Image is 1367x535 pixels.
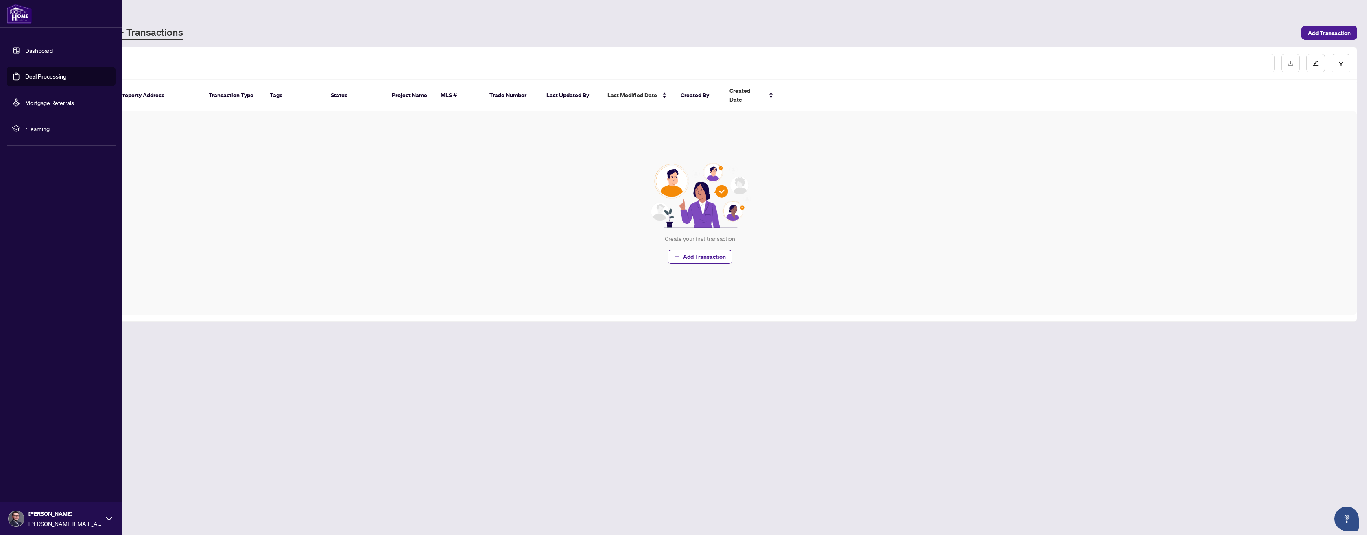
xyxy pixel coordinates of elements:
th: MLS # [434,80,483,111]
span: Created Date [729,86,764,104]
span: rLearning [25,124,110,133]
span: Add Transaction [683,250,726,263]
button: download [1281,54,1300,72]
button: Add Transaction [1301,26,1357,40]
th: Transaction Type [202,80,263,111]
img: Profile Icon [9,511,24,526]
a: Mortgage Referrals [25,99,74,106]
th: Status [324,80,385,111]
th: Property Address [113,80,202,111]
a: Dashboard [25,47,53,54]
th: Trade Number [483,80,540,111]
th: Created By [674,80,723,111]
button: Add Transaction [668,250,732,264]
span: [PERSON_NAME][EMAIL_ADDRESS][DOMAIN_NAME] [28,519,102,528]
th: Project Name [385,80,434,111]
th: Last Modified Date [601,80,674,111]
span: edit [1313,60,1319,66]
span: filter [1338,60,1344,66]
span: Last Modified Date [607,91,657,100]
a: Deal Processing [25,73,66,80]
th: Created Date [723,80,780,111]
span: download [1288,60,1293,66]
span: [PERSON_NAME] [28,509,102,518]
button: Open asap [1334,507,1359,531]
img: logo [7,4,32,24]
div: Create your first transaction [665,234,735,243]
span: Add Transaction [1308,26,1351,39]
th: Tags [263,80,324,111]
span: plus [674,254,680,260]
img: Null State Icon [647,163,752,228]
th: Last Updated By [540,80,601,111]
button: filter [1332,54,1350,72]
button: edit [1306,54,1325,72]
